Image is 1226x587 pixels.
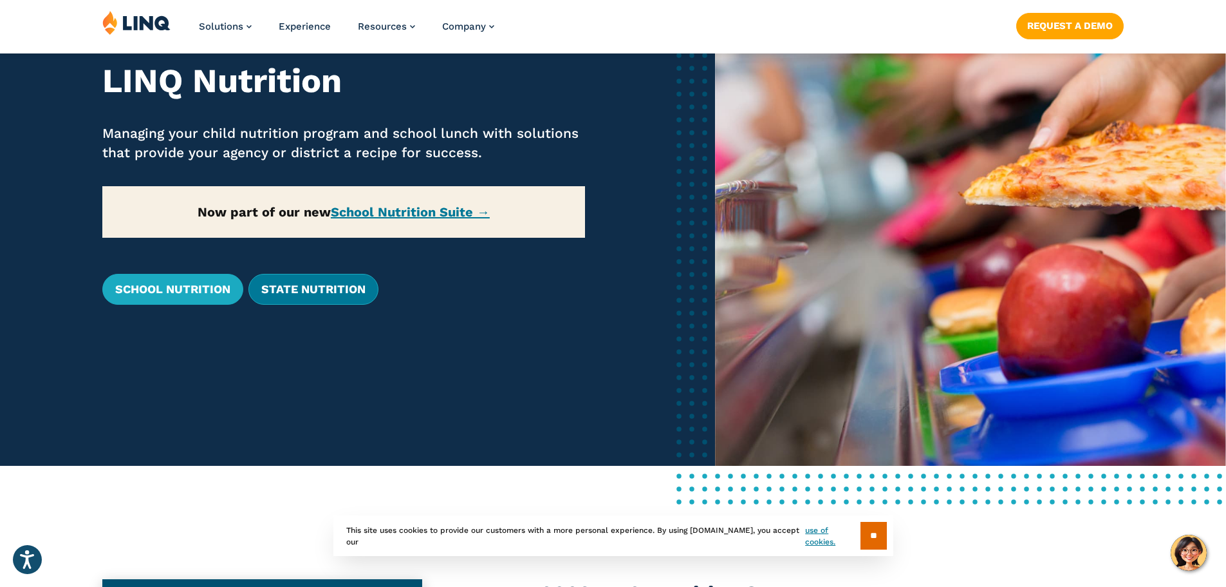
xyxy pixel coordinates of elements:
strong: Now part of our new [198,204,490,220]
span: Company [442,21,486,32]
a: School Nutrition [102,274,243,305]
a: Experience [279,21,331,32]
img: LINQ | K‑12 Software [102,10,171,35]
nav: Button Navigation [1016,10,1124,39]
a: Company [442,21,494,32]
nav: Primary Navigation [199,10,494,53]
a: State Nutrition [248,274,378,305]
span: Resources [358,21,407,32]
a: Request a Demo [1016,13,1124,39]
a: use of cookies. [805,524,860,548]
a: Solutions [199,21,252,32]
span: Solutions [199,21,243,32]
div: This site uses cookies to provide our customers with a more personal experience. By using [DOMAIN... [333,515,893,556]
button: Hello, have a question? Let’s chat. [1171,535,1207,571]
a: Resources [358,21,415,32]
a: School Nutrition Suite → [331,204,490,220]
strong: LINQ Nutrition [102,61,342,101]
p: Managing your child nutrition program and school lunch with solutions that provide your agency or... [102,124,586,162]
